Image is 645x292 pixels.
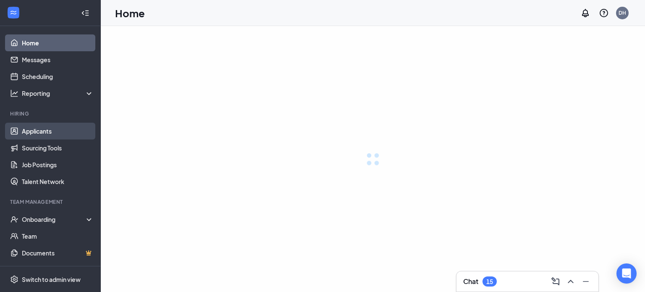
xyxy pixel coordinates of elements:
[115,6,145,20] h1: Home
[22,275,81,284] div: Switch to admin view
[548,275,561,288] button: ComposeMessage
[22,51,94,68] a: Messages
[10,110,92,117] div: Hiring
[22,68,94,85] a: Scheduling
[22,261,94,278] a: SurveysCrown
[599,8,609,18] svg: QuestionInfo
[551,276,561,287] svg: ComposeMessage
[22,173,94,190] a: Talent Network
[10,275,18,284] svg: Settings
[22,245,94,261] a: DocumentsCrown
[10,198,92,205] div: Team Management
[619,9,626,16] div: DH
[486,278,493,285] div: 15
[9,8,18,17] svg: WorkstreamLogo
[22,139,94,156] a: Sourcing Tools
[578,275,592,288] button: Minimize
[566,276,576,287] svg: ChevronUp
[10,215,18,224] svg: UserCheck
[22,123,94,139] a: Applicants
[22,156,94,173] a: Job Postings
[22,228,94,245] a: Team
[22,34,94,51] a: Home
[22,215,94,224] div: Onboarding
[580,8,590,18] svg: Notifications
[81,9,89,17] svg: Collapse
[463,277,478,286] h3: Chat
[616,263,637,284] div: Open Intercom Messenger
[22,89,94,97] div: Reporting
[10,89,18,97] svg: Analysis
[581,276,591,287] svg: Minimize
[563,275,577,288] button: ChevronUp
